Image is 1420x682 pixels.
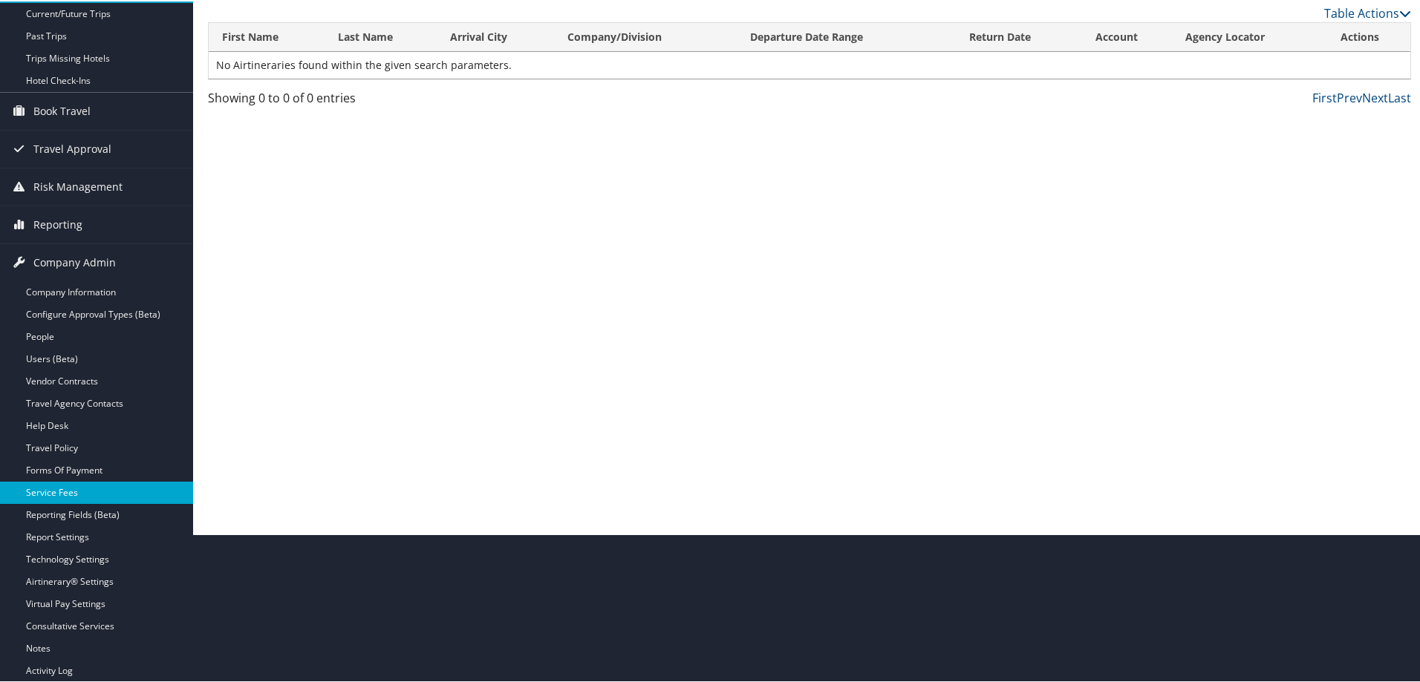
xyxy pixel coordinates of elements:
[1327,22,1410,50] th: Actions
[33,91,91,128] span: Book Travel
[33,205,82,242] span: Reporting
[33,167,123,204] span: Risk Management
[209,22,325,50] th: First Name: activate to sort column ascending
[737,22,956,50] th: Departure Date Range: activate to sort column ascending
[554,22,736,50] th: Company/Division
[1082,22,1172,50] th: Account: activate to sort column ascending
[1337,88,1362,105] a: Prev
[956,22,1083,50] th: Return Date: activate to sort column ascending
[209,50,1410,77] td: No Airtineraries found within the given search parameters.
[437,22,554,50] th: Arrival City: activate to sort column ascending
[33,129,111,166] span: Travel Approval
[1172,22,1327,50] th: Agency Locator: activate to sort column ascending
[1362,88,1388,105] a: Next
[1388,88,1411,105] a: Last
[33,243,116,280] span: Company Admin
[325,22,437,50] th: Last Name: activate to sort column ascending
[1324,4,1411,20] a: Table Actions
[208,88,492,113] div: Showing 0 to 0 of 0 entries
[1312,88,1337,105] a: First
